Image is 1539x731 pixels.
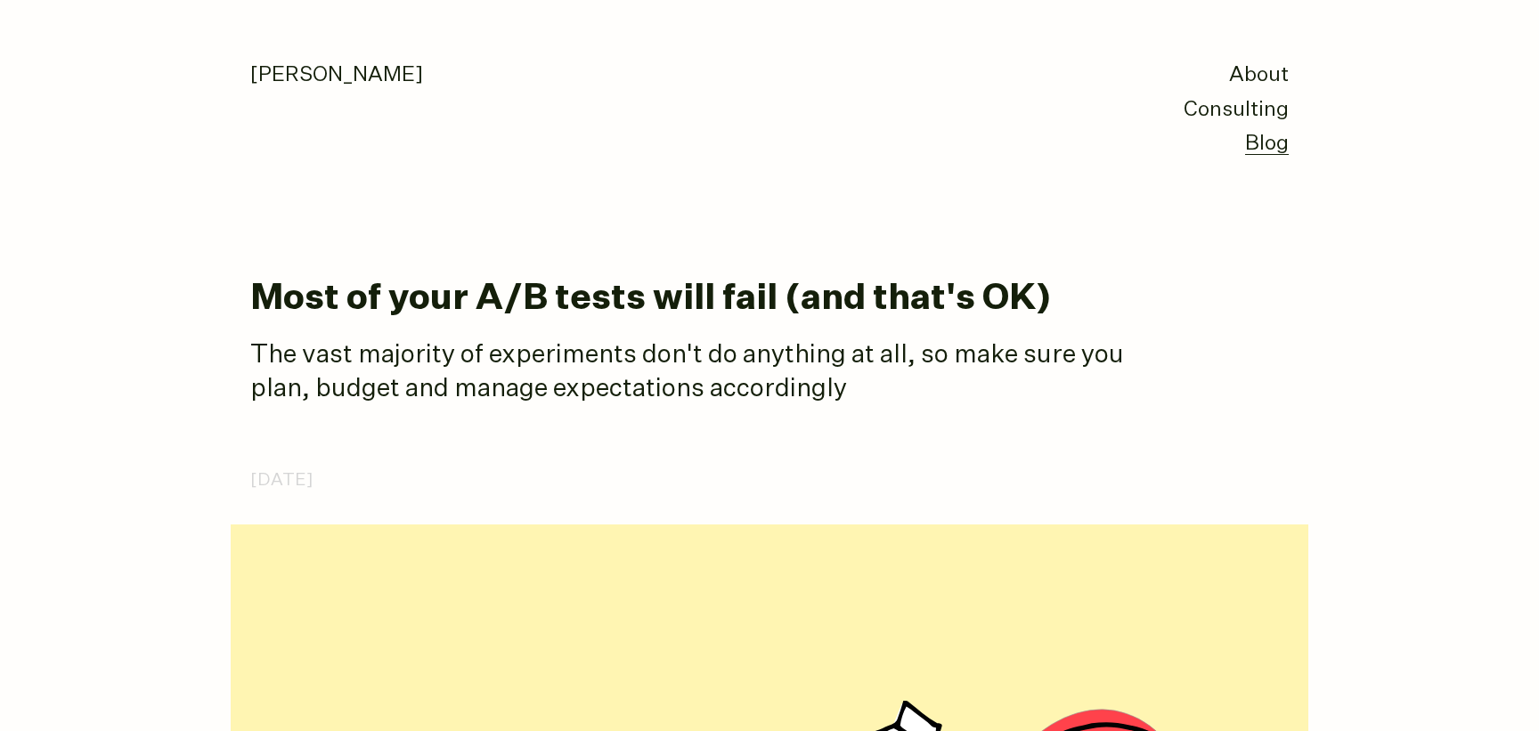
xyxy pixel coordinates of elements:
[1184,100,1289,120] a: Consulting
[250,65,423,85] a: [PERSON_NAME]
[1184,59,1289,162] nav: primary
[250,280,1289,319] h1: Most of your A/B tests will fail (and that's OK)
[250,338,1141,407] p: The vast majority of experiments don't do anything at all, so make sure you plan, budget and mana...
[250,466,313,495] time: [DATE]
[1245,134,1289,155] a: Blog
[1229,65,1289,85] a: About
